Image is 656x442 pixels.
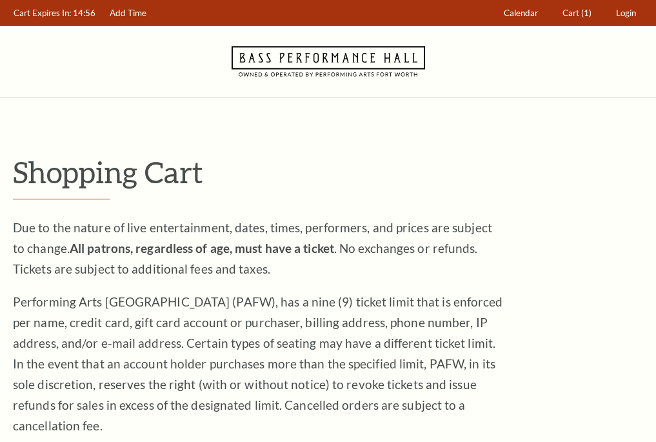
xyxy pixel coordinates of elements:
[73,8,95,18] span: 14:56
[13,156,643,188] p: Shopping Cart
[13,292,503,436] p: Performing Arts [GEOGRAPHIC_DATA] (PAFW), has a nine (9) ticket limit that is enforced per name, ...
[14,8,71,18] span: Cart Expires In:
[616,8,636,18] span: Login
[13,220,492,276] span: Due to the nature of live entertainment, dates, times, performers, and prices are subject to chan...
[557,1,598,26] a: Cart (1)
[581,8,591,18] span: (1)
[498,1,544,26] a: Calendar
[104,1,153,26] a: Add Time
[610,1,642,26] a: Login
[504,8,538,18] span: Calendar
[70,241,334,256] strong: All patrons, regardless of age, must have a ticket
[562,8,579,18] span: Cart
